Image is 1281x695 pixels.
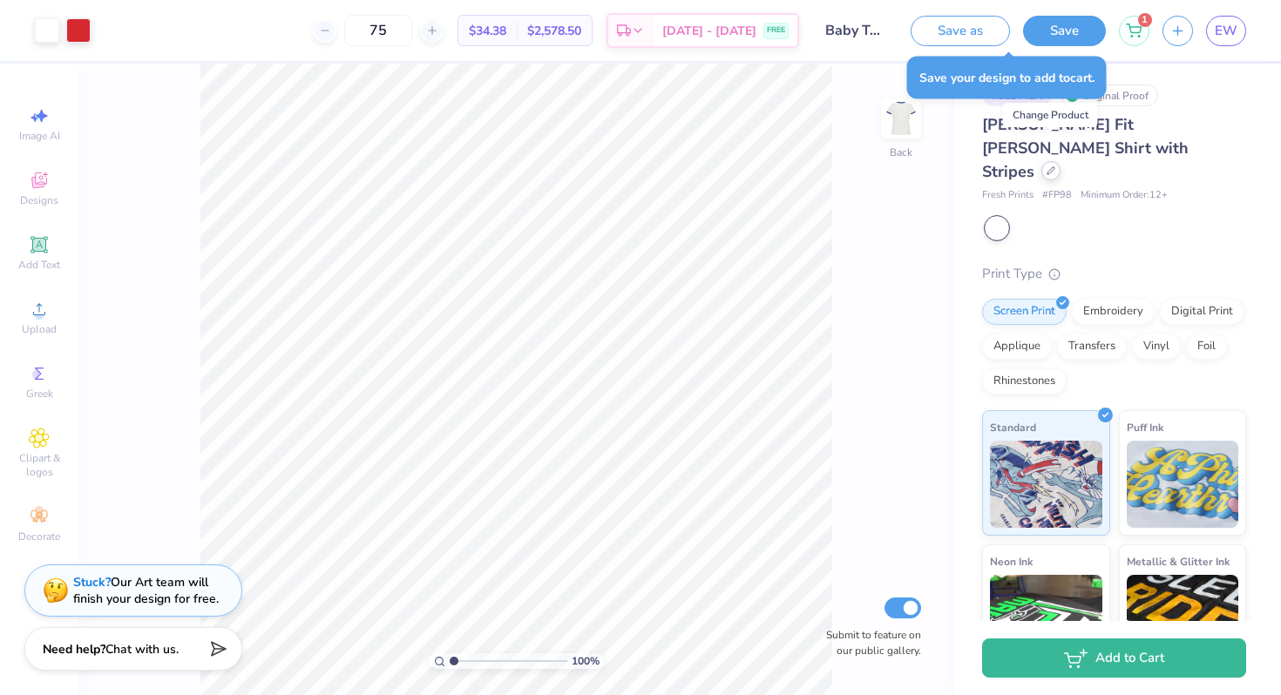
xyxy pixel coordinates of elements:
span: Standard [990,418,1036,436]
span: EW [1215,21,1237,41]
span: Fresh Prints [982,188,1034,203]
div: Vinyl [1132,334,1181,360]
span: Neon Ink [990,552,1033,570]
button: Save as [911,16,1010,46]
span: # FP98 [1042,188,1072,203]
div: Screen Print [982,299,1067,325]
img: Metallic & Glitter Ink [1127,575,1239,662]
a: EW [1206,16,1246,46]
img: Puff Ink [1127,441,1239,528]
button: Save [1023,16,1106,46]
img: Standard [990,441,1102,528]
img: Back [884,101,918,136]
span: $34.38 [469,22,506,40]
button: Add to Cart [982,638,1246,678]
span: [PERSON_NAME] Fit [PERSON_NAME] Shirt with Stripes [982,114,1189,182]
img: Neon Ink [990,575,1102,662]
span: $2,578.50 [527,22,581,40]
div: Transfers [1057,334,1127,360]
div: Change Product [1003,103,1098,127]
div: Print Type [982,264,1246,284]
div: Rhinestones [982,368,1067,395]
span: 1 [1138,13,1152,27]
div: Our Art team will finish your design for free. [73,574,219,607]
span: Greek [26,387,53,401]
div: Foil [1186,334,1227,360]
span: [DATE] - [DATE] [662,22,756,40]
strong: Need help? [43,641,105,658]
div: Back [890,145,912,160]
span: Puff Ink [1127,418,1163,436]
div: Save your design to add to cart . [907,57,1107,99]
span: Upload [22,322,57,336]
span: Clipart & logos [9,451,70,479]
div: Embroidery [1072,299,1155,325]
span: Add Text [18,258,60,272]
span: Designs [20,193,58,207]
div: Digital Print [1160,299,1244,325]
span: Minimum Order: 12 + [1081,188,1168,203]
div: Applique [982,334,1052,360]
input: – – [344,15,412,46]
label: Submit to feature on our public gallery. [817,627,921,658]
span: Decorate [18,530,60,543]
span: Metallic & Glitter Ink [1127,552,1230,570]
input: Untitled Design [812,13,898,48]
span: FREE [767,24,785,37]
span: Image AI [19,129,60,143]
span: 100 % [572,653,600,669]
span: Chat with us. [105,641,179,658]
strong: Stuck? [73,574,111,590]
